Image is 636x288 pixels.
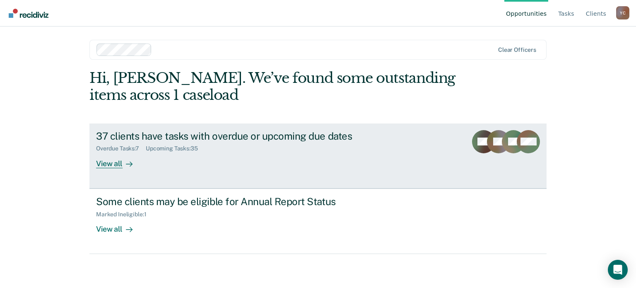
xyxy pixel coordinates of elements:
[89,189,547,254] a: Some clients may be eligible for Annual Report StatusMarked Ineligible:1View all
[96,152,142,168] div: View all
[616,6,629,19] button: Profile dropdown button
[96,130,387,142] div: 37 clients have tasks with overdue or upcoming due dates
[96,196,387,208] div: Some clients may be eligible for Annual Report Status
[96,218,142,234] div: View all
[96,145,146,152] div: Overdue Tasks : 7
[608,260,628,280] div: Open Intercom Messenger
[89,123,547,189] a: 37 clients have tasks with overdue or upcoming due datesOverdue Tasks:7Upcoming Tasks:35View all
[9,9,48,18] img: Recidiviz
[616,6,629,19] div: Y C
[96,211,153,218] div: Marked Ineligible : 1
[146,145,205,152] div: Upcoming Tasks : 35
[89,70,455,104] div: Hi, [PERSON_NAME]. We’ve found some outstanding items across 1 caseload
[498,46,536,53] div: Clear officers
